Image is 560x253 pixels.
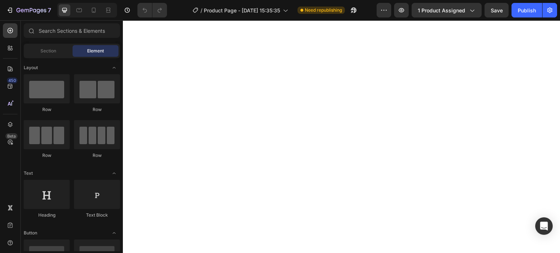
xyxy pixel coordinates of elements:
[24,212,70,218] div: Heading
[518,7,536,14] div: Publish
[305,7,342,13] span: Need republishing
[7,78,17,83] div: 450
[418,7,465,14] span: 1 product assigned
[24,170,33,177] span: Text
[24,64,38,71] span: Layout
[48,6,51,15] p: 7
[108,62,120,74] span: Toggle open
[201,7,202,14] span: /
[74,106,120,113] div: Row
[535,217,553,235] div: Open Intercom Messenger
[108,227,120,239] span: Toggle open
[485,3,509,17] button: Save
[5,133,17,139] div: Beta
[87,48,104,54] span: Element
[24,23,120,38] input: Search Sections & Elements
[204,7,280,14] span: Product Page - [DATE] 15:35:35
[108,167,120,179] span: Toggle open
[491,7,503,13] span: Save
[74,152,120,159] div: Row
[40,48,56,54] span: Section
[512,3,542,17] button: Publish
[412,3,482,17] button: 1 product assigned
[24,106,70,113] div: Row
[137,3,167,17] div: Undo/Redo
[24,152,70,159] div: Row
[123,20,560,253] iframe: Design area
[24,230,37,236] span: Button
[3,3,54,17] button: 7
[74,212,120,218] div: Text Block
